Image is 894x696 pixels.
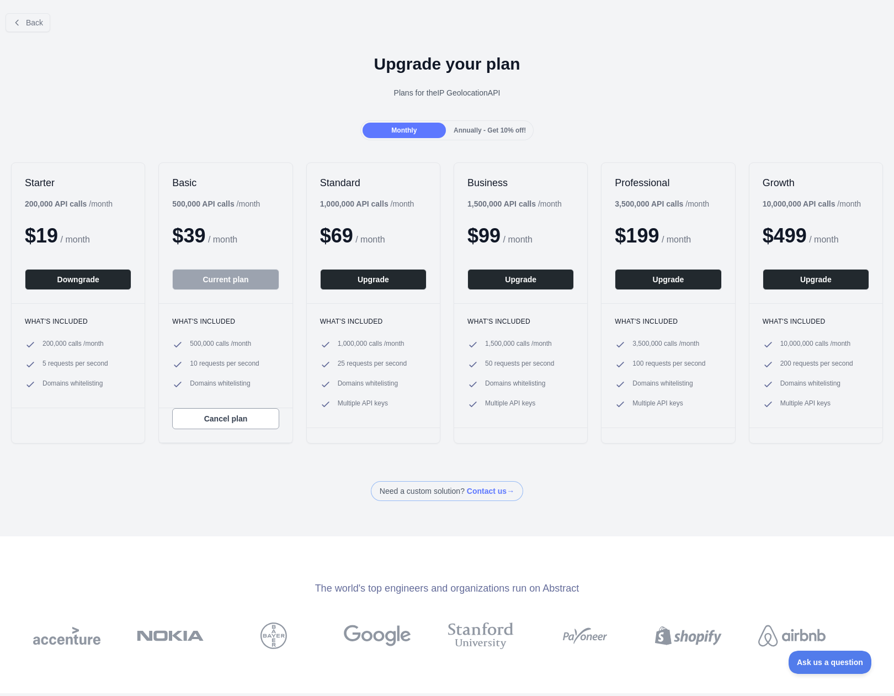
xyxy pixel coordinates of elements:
[467,199,536,208] b: 1,500,000 API calls
[615,199,683,208] b: 3,500,000 API calls
[789,651,872,674] iframe: Toggle Customer Support
[467,176,574,189] h2: Business
[320,199,389,208] b: 1,000,000 API calls
[467,198,562,209] div: / month
[615,176,721,189] h2: Professional
[615,198,709,209] div: / month
[320,176,427,189] h2: Standard
[320,198,414,209] div: / month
